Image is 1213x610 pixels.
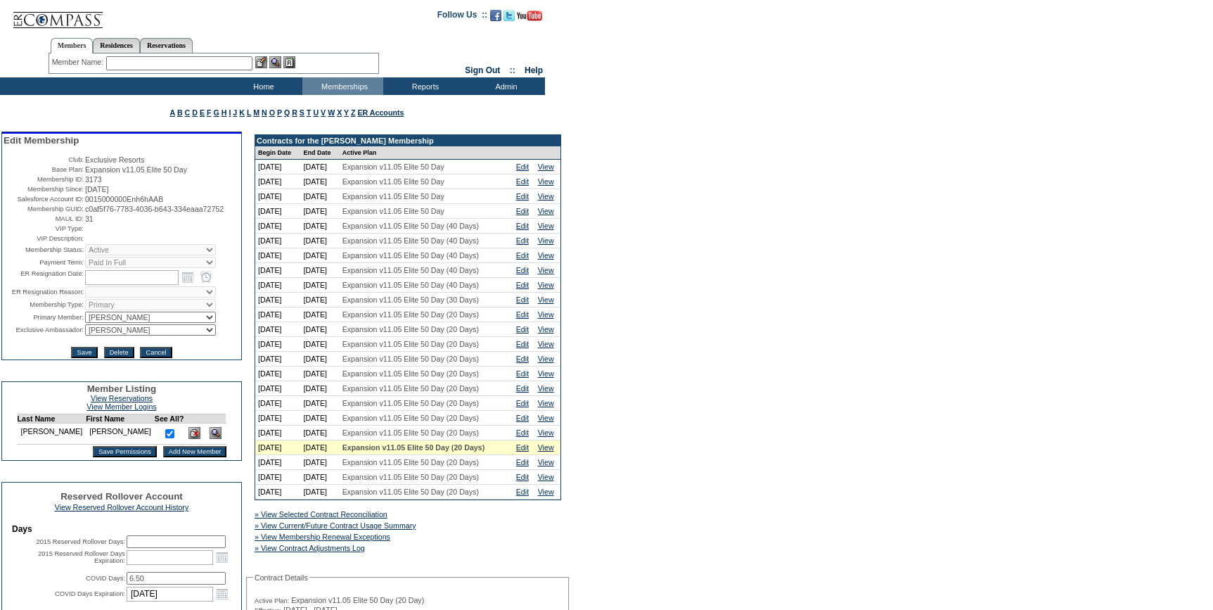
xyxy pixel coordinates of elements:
[516,458,529,466] a: Edit
[4,215,84,223] td: MAUL ID:
[214,549,230,565] a: Open the calendar popup.
[269,56,281,68] img: View
[255,56,267,68] img: b_edit.gif
[140,347,172,358] input: Cancel
[301,263,340,278] td: [DATE]
[85,185,109,193] span: [DATE]
[283,56,295,68] img: Reservations
[516,443,529,452] a: Edit
[93,446,157,457] input: Save Permissions
[301,278,340,293] td: [DATE]
[301,293,340,307] td: [DATE]
[170,108,175,117] a: A
[301,322,340,337] td: [DATE]
[60,491,183,502] span: Reserved Rollover Account
[255,234,301,248] td: [DATE]
[516,473,529,481] a: Edit
[255,293,301,307] td: [DATE]
[233,108,237,117] a: J
[85,195,163,203] span: 0015000000Enh6hAAB
[4,135,79,146] span: Edit Membership
[490,10,501,21] img: Become our fan on Facebook
[344,108,349,117] a: Y
[517,14,542,23] a: Subscribe to our YouTube Channel
[255,485,301,500] td: [DATE]
[253,573,309,582] legend: Contract Details
[239,108,245,117] a: K
[255,160,301,174] td: [DATE]
[52,56,106,68] div: Member Name:
[255,337,301,352] td: [DATE]
[342,458,479,466] span: Expansion v11.05 Elite 50 Day (20 Days)
[538,251,554,260] a: View
[51,38,94,53] a: Members
[538,310,554,319] a: View
[516,266,529,274] a: Edit
[538,296,554,304] a: View
[86,424,155,445] td: [PERSON_NAME]
[255,352,301,367] td: [DATE]
[538,369,554,378] a: View
[516,488,529,496] a: Edit
[292,108,297,117] a: R
[192,108,198,117] a: D
[93,38,140,53] a: Residences
[213,108,219,117] a: G
[12,524,231,534] td: Days
[85,165,187,174] span: Expansion v11.05 Elite 50 Day
[538,222,554,230] a: View
[516,281,529,289] a: Edit
[255,470,301,485] td: [DATE]
[255,307,301,322] td: [DATE]
[525,65,543,75] a: Help
[503,10,515,21] img: Follow us on Twitter
[301,248,340,263] td: [DATE]
[516,163,529,171] a: Edit
[71,347,97,358] input: Save
[516,251,529,260] a: Edit
[516,384,529,393] a: Edit
[538,163,554,171] a: View
[538,399,554,407] a: View
[255,381,301,396] td: [DATE]
[255,411,301,426] td: [DATE]
[321,108,326,117] a: V
[538,207,554,215] a: View
[255,135,560,146] td: Contracts for the [PERSON_NAME] Membership
[4,286,84,298] td: ER Resignation Reason:
[538,443,554,452] a: View
[255,440,301,455] td: [DATE]
[313,108,319,117] a: U
[85,175,102,184] span: 3173
[4,165,84,174] td: Base Plan:
[516,414,529,422] a: Edit
[301,146,340,160] td: End Date
[4,155,84,164] td: Club:
[222,108,227,117] a: H
[490,14,501,23] a: Become our fan on Facebook
[86,414,155,424] td: First Name
[301,470,340,485] td: [DATE]
[510,65,515,75] span: ::
[85,215,94,223] span: 31
[538,192,554,201] a: View
[342,251,479,260] span: Expansion v11.05 Elite 50 Day (40 Days)
[516,428,529,437] a: Edit
[222,77,302,95] td: Home
[301,160,340,174] td: [DATE]
[516,340,529,348] a: Edit
[538,414,554,422] a: View
[342,236,479,245] span: Expansion v11.05 Elite 50 Day (40 Days)
[253,108,259,117] a: M
[86,402,156,411] a: View Member Logins
[301,219,340,234] td: [DATE]
[4,185,84,193] td: Membership Since:
[342,296,479,304] span: Expansion v11.05 Elite 50 Day (30 Days)
[342,355,479,363] span: Expansion v11.05 Elite 50 Day (20 Days)
[229,108,231,117] a: I
[180,269,195,285] a: Open the calendar popup.
[104,347,134,358] input: Delete
[302,77,383,95] td: Memberships
[538,281,554,289] a: View
[4,234,84,243] td: VIP Description:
